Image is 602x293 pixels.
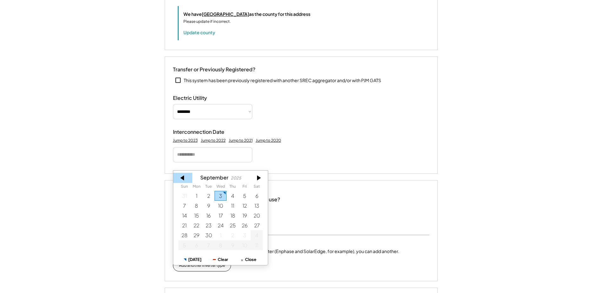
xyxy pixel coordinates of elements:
[251,220,263,230] div: 9/27/2025
[190,211,202,220] div: 9/15/2025
[202,230,215,240] div: 9/30/2025
[179,254,207,265] button: [DATE]
[227,220,239,230] div: 9/25/2025
[227,201,239,211] div: 9/11/2025
[239,184,251,191] th: Friday
[239,201,251,211] div: 9/12/2025
[183,19,231,24] div: Please update if incorrect.
[202,184,215,191] th: Tuesday
[227,211,239,220] div: 9/18/2025
[190,201,202,211] div: 9/08/2025
[215,184,227,191] th: Wednesday
[178,220,190,230] div: 9/21/2025
[256,138,281,143] div: Jump to 2020
[190,240,202,250] div: 10/06/2025
[251,184,263,191] th: Saturday
[202,11,249,17] u: [GEOGRAPHIC_DATA]
[173,66,255,73] div: Transfer or Previously Registered?
[239,240,251,250] div: 10/10/2025
[227,184,239,191] th: Thursday
[178,201,190,211] div: 9/07/2025
[227,240,239,250] div: 10/09/2025
[184,77,381,84] div: This system has been previously registered with another SREC aggregator and/or with PJM GATS
[202,201,215,211] div: 9/09/2025
[178,184,190,191] th: Sunday
[227,191,239,200] div: 9/04/2025
[190,220,202,230] div: 9/22/2025
[215,191,227,200] div: 9/03/2025
[183,11,310,17] div: We have as the county for this address
[178,240,190,250] div: 10/05/2025
[173,129,236,135] div: Interconnection Date
[215,201,227,211] div: 9/10/2025
[202,191,215,200] div: 9/02/2025
[173,259,231,271] button: Add another inverter type
[215,220,227,230] div: 9/24/2025
[173,95,236,101] div: Electric Utility
[215,240,227,250] div: 10/08/2025
[173,248,399,255] div: If this system has more than one make of inverter (Enphase and SolarEdge, for example), you can a...
[251,201,263,211] div: 9/13/2025
[251,211,263,220] div: 9/20/2025
[207,254,235,265] button: Clear
[202,220,215,230] div: 9/23/2025
[251,230,263,240] div: 10/04/2025
[251,191,263,200] div: 9/06/2025
[190,230,202,240] div: 9/29/2025
[202,211,215,220] div: 9/16/2025
[178,211,190,220] div: 9/14/2025
[200,174,228,180] div: September
[251,240,263,250] div: 10/11/2025
[173,138,198,143] div: Jump to 2023
[239,220,251,230] div: 9/26/2025
[227,230,239,240] div: 10/02/2025
[239,230,251,240] div: 10/03/2025
[231,176,241,180] div: 2025
[190,191,202,200] div: 9/01/2025
[239,191,251,200] div: 9/05/2025
[201,138,226,143] div: Jump to 2022
[178,191,190,200] div: 8/31/2025
[215,230,227,240] div: 10/01/2025
[239,211,251,220] div: 9/19/2025
[215,211,227,220] div: 9/17/2025
[202,240,215,250] div: 10/07/2025
[229,138,253,143] div: Jump to 2021
[178,230,190,240] div: 9/28/2025
[190,184,202,191] th: Monday
[183,29,215,36] button: Update county
[234,254,262,265] button: Close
